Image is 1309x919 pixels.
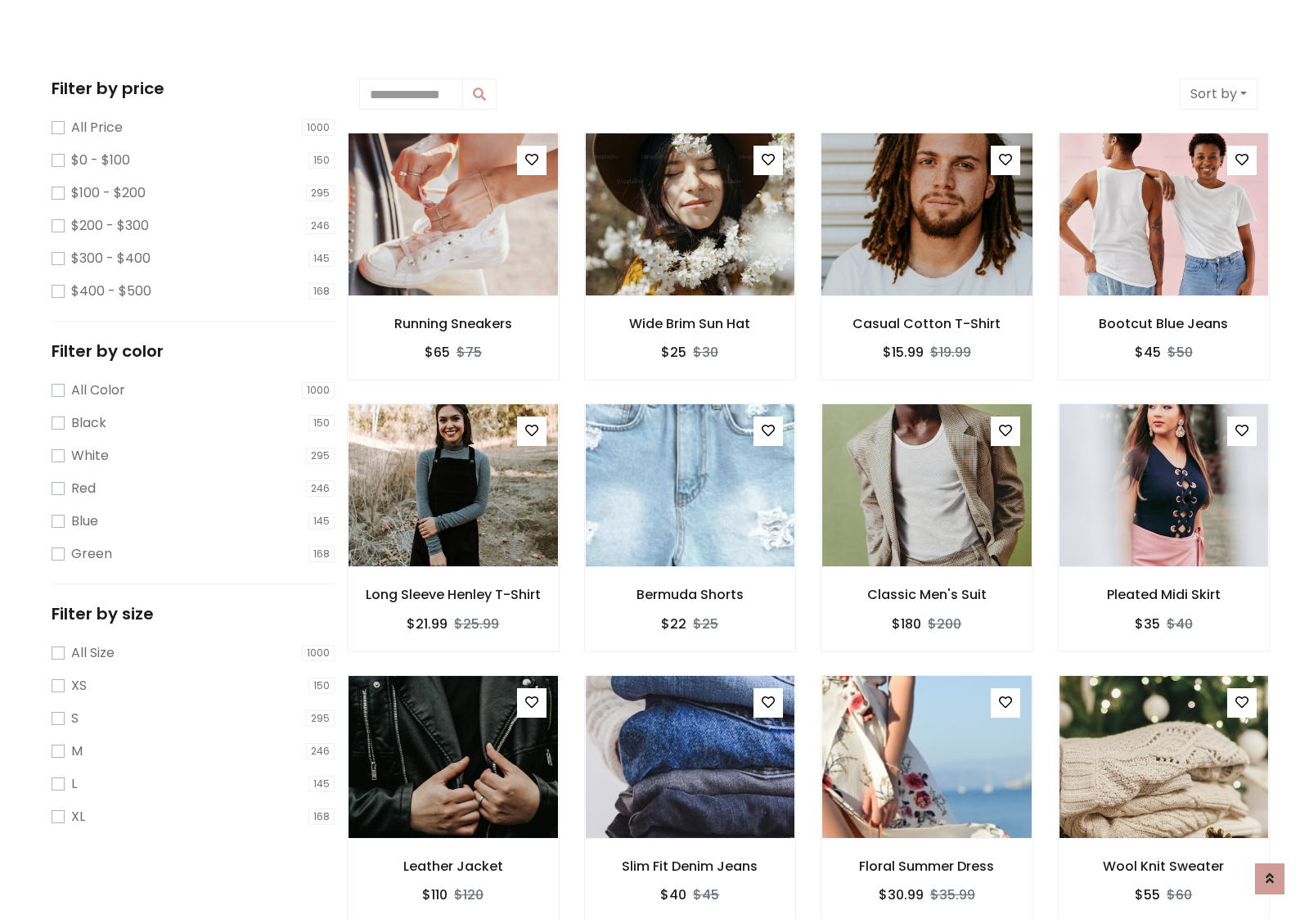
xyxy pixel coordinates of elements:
label: Blue [71,511,98,531]
del: $50 [1167,343,1193,362]
del: $120 [454,885,484,904]
label: $100 - $200 [71,183,146,203]
span: 246 [306,743,335,759]
h6: Slim Fit Denim Jeans [585,858,796,874]
span: 295 [306,185,335,201]
h6: Wide Brim Sun Hat [585,316,796,331]
h6: $22 [661,616,686,632]
span: 168 [308,283,335,300]
label: Red [71,479,96,498]
h6: $65 [425,345,450,360]
label: All Size [71,643,115,663]
label: M [71,741,83,761]
button: Sort by [1180,79,1257,110]
h6: $40 [660,887,686,903]
del: $60 [1167,885,1192,904]
span: 1000 [302,382,335,399]
del: $45 [693,885,719,904]
h6: Bermuda Shorts [585,587,796,602]
h6: Running Sneakers [348,316,559,331]
h6: $25 [661,345,686,360]
span: 295 [306,448,335,464]
h6: Classic Men's Suit [821,587,1032,602]
h6: Pleated Midi Skirt [1059,587,1270,602]
h6: Bootcut Blue Jeans [1059,316,1270,331]
del: $35.99 [930,885,975,904]
h6: Leather Jacket [348,858,559,874]
h6: Casual Cotton T-Shirt [821,316,1032,331]
label: All Color [71,381,125,400]
span: 168 [308,546,335,562]
span: 145 [308,513,335,529]
span: 150 [308,152,335,169]
label: $400 - $500 [71,282,151,301]
del: $40 [1167,615,1193,633]
h6: $180 [892,616,921,632]
label: Black [71,413,106,433]
span: 246 [306,218,335,234]
label: Green [71,544,112,564]
label: XS [71,676,87,696]
span: 145 [308,776,335,792]
h6: Long Sleeve Henley T-Shirt [348,587,559,602]
label: $200 - $300 [71,216,149,236]
label: $0 - $100 [71,151,130,170]
h6: $30.99 [879,887,924,903]
h6: $35 [1135,616,1160,632]
span: 168 [308,809,335,825]
span: 295 [306,710,335,727]
del: $200 [928,615,961,633]
del: $19.99 [930,343,971,362]
del: $75 [457,343,482,362]
h6: Floral Summer Dress [821,858,1032,874]
del: $30 [693,343,718,362]
label: $300 - $400 [71,249,151,268]
del: $25 [693,615,718,633]
span: 150 [308,415,335,431]
h6: $110 [422,887,448,903]
h5: Filter by color [52,341,335,361]
span: 1000 [302,119,335,136]
label: L [71,774,77,794]
span: 145 [308,250,335,267]
span: 150 [308,678,335,694]
span: 1000 [302,645,335,661]
h6: Wool Knit Sweater [1059,858,1270,874]
span: 246 [306,480,335,497]
h6: $15.99 [883,345,924,360]
label: All Price [71,118,123,137]
h6: $21.99 [407,616,448,632]
label: S [71,709,79,728]
h6: $55 [1135,887,1160,903]
label: XL [71,807,85,827]
del: $25.99 [454,615,499,633]
h5: Filter by size [52,604,335,624]
h5: Filter by price [52,79,335,98]
label: White [71,446,109,466]
h6: $45 [1135,345,1161,360]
